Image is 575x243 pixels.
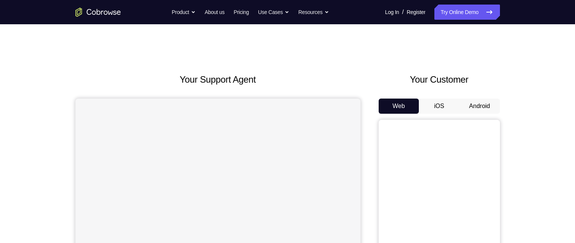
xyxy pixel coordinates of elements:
a: About us [205,5,224,20]
h2: Your Support Agent [75,73,360,86]
button: Resources [298,5,329,20]
a: Pricing [233,5,249,20]
button: iOS [419,99,459,114]
a: Register [407,5,425,20]
a: Log In [385,5,399,20]
button: Product [172,5,196,20]
a: Try Online Demo [434,5,500,20]
button: Web [379,99,419,114]
h2: Your Customer [379,73,500,86]
span: / [402,8,404,17]
button: Android [459,99,500,114]
button: Use Cases [258,5,289,20]
a: Go to the home page [75,8,121,17]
